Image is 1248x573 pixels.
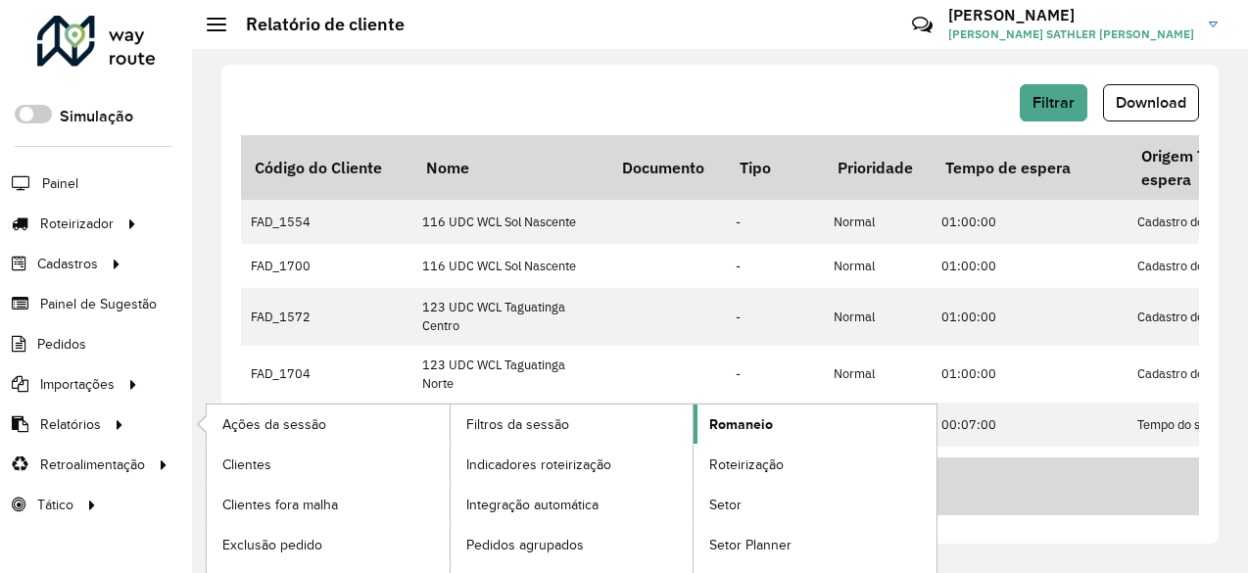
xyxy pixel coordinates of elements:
td: 71057666 [241,403,412,447]
td: . [412,403,608,447]
td: FAD_1704 [241,346,412,403]
td: 00:07:00 [932,403,1128,447]
th: Tipo [726,135,824,200]
button: Download [1103,84,1199,121]
td: 01:00:00 [932,288,1128,345]
span: Painel [42,173,78,194]
span: [PERSON_NAME] SATHLER [PERSON_NAME] [948,25,1194,43]
span: Integração automática [466,495,599,515]
span: Romaneio [709,414,773,435]
span: Setor Planner [709,535,792,555]
span: Filtrar [1032,94,1075,111]
a: Contato Rápido [901,4,943,46]
a: Setor [694,485,936,524]
td: Normal [824,403,932,447]
a: Clientes [207,445,450,484]
td: - [726,200,824,244]
th: Prioridade [824,135,932,200]
td: - [726,403,824,447]
a: Romaneio [694,405,936,444]
span: Importações [40,374,115,395]
td: 01:00:00 [932,346,1128,403]
td: 123 UDC WCL Taguatinga Centro [412,288,608,345]
span: Tático [37,495,73,515]
span: Clientes fora malha [222,495,338,515]
td: Normal [824,288,932,345]
td: FAD_1554 [241,200,412,244]
a: Ações da sessão [207,405,450,444]
span: Pedidos [37,334,86,355]
th: Documento [608,135,726,200]
span: Retroalimentação [40,454,145,475]
a: Setor Planner [694,525,936,564]
span: Indicadores roteirização [466,454,611,475]
span: Filtros da sessão [466,414,569,435]
td: 00:07:00 [932,447,1128,503]
td: Normal [824,200,932,244]
td: 116 UDC WCL Sol Nascente [412,200,608,244]
a: Integração automática [451,485,694,524]
span: Pedidos agrupados [466,535,584,555]
td: 01:00:00 [932,244,1128,288]
a: Roteirização [694,445,936,484]
label: Simulação [60,105,133,128]
h3: [PERSON_NAME] [948,6,1194,24]
a: Exclusão pedido [207,525,450,564]
td: - [726,244,824,288]
td: 123 UDC WCL Taguatinga Norte [412,346,608,403]
span: Relatórios [40,414,101,435]
h2: Relatório de cliente [226,14,405,35]
span: Exclusão pedido [222,535,322,555]
a: Indicadores roteirização [451,445,694,484]
th: Tempo de espera [932,135,1128,200]
span: Roteirização [709,454,784,475]
button: Filtrar [1020,84,1087,121]
a: Pedidos agrupados [451,525,694,564]
span: Download [1116,94,1186,111]
td: 01:00:00 [932,200,1128,244]
span: Roteirizador [40,214,114,234]
td: - [726,288,824,345]
span: Setor [709,495,742,515]
span: Painel de Sugestão [40,294,157,314]
td: - [726,346,824,403]
td: Normal [824,346,932,403]
span: Ações da sessão [222,414,326,435]
td: FAD_1700 [241,244,412,288]
span: Clientes [222,454,271,475]
span: Cadastros [37,254,98,274]
td: Normal [824,244,932,288]
th: Código do Cliente [241,135,412,200]
td: 116 UDC WCL Sol Nascente [412,244,608,288]
a: Clientes fora malha [207,485,450,524]
th: Nome [412,135,608,200]
td: FAD_1572 [241,288,412,345]
a: Filtros da sessão [451,405,694,444]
